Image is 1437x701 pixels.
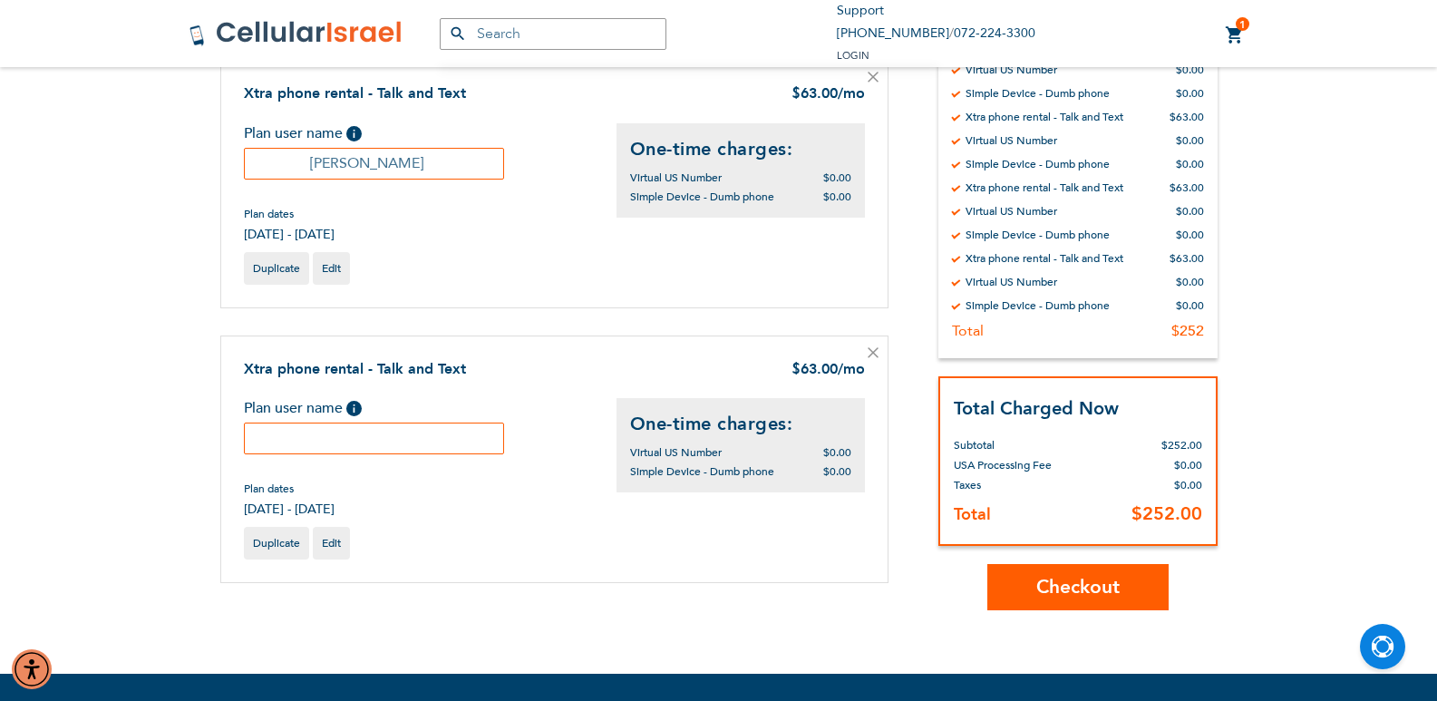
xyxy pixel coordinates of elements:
[954,475,1098,495] th: Taxes
[253,536,300,550] span: Duplicate
[1176,63,1204,77] div: $0.00
[1174,478,1202,492] span: $0.00
[966,133,1057,148] div: Virtual US Number
[966,228,1110,242] div: Simple Device - Dumb phone
[1131,501,1202,526] span: $252.00
[791,84,801,105] span: $
[630,190,774,204] span: Simple Device - Dumb phone
[954,503,991,526] strong: Total
[823,170,851,185] span: $0.00
[837,2,884,19] a: Support
[966,275,1057,289] div: Virtual US Number
[954,24,1035,42] a: 072-224-3300
[1171,322,1204,340] div: $252
[823,190,851,204] span: $0.00
[1176,133,1204,148] div: $0.00
[1176,228,1204,242] div: $0.00
[954,458,1052,472] span: USA Processing Fee
[966,251,1123,266] div: Xtra phone rental - Talk and Text
[244,482,335,496] span: Plan dates
[630,137,851,161] h2: One-time charges:
[837,23,1035,45] li: /
[322,261,341,276] span: Edit
[244,527,309,560] a: Duplicate
[838,83,865,103] span: /mo
[244,207,335,221] span: Plan dates
[630,464,774,479] span: Simple Device - Dumb phone
[244,83,466,103] a: Xtra phone rental - Talk and Text
[1176,157,1204,171] div: $0.00
[313,252,350,285] a: Edit
[966,86,1110,101] div: Simple Device - Dumb phone
[313,527,350,560] a: Edit
[954,396,1119,421] strong: Total Charged Now
[322,536,341,550] span: Edit
[253,261,300,276] span: Duplicate
[966,204,1057,219] div: Virtual US Number
[966,157,1110,171] div: Simple Device - Dumb phone
[244,398,343,418] span: Plan user name
[630,445,722,460] span: Virtual US Number
[966,63,1057,77] div: Virtual US Number
[823,464,851,479] span: $0.00
[837,49,869,63] span: Login
[1174,458,1202,472] span: $0.00
[837,24,949,42] a: [PHONE_NUMBER]
[1176,298,1204,313] div: $0.00
[987,564,1169,610] button: Checkout
[244,252,309,285] a: Duplicate
[12,649,52,689] div: Accessibility Menu
[966,180,1123,195] div: Xtra phone rental - Talk and Text
[952,322,984,340] div: Total
[630,412,851,436] h2: One-time charges:
[1239,17,1246,32] span: 1
[791,83,865,105] div: 63.00
[1161,438,1202,453] span: $252.00
[630,170,722,185] span: Virtual US Number
[244,123,343,143] span: Plan user name
[244,359,466,379] a: Xtra phone rental - Talk and Text
[1170,251,1204,266] div: $63.00
[1170,110,1204,124] div: $63.00
[1176,86,1204,101] div: $0.00
[346,401,362,416] span: Help
[1176,204,1204,219] div: $0.00
[189,20,403,47] img: Cellular Israel
[1176,275,1204,289] div: $0.00
[244,501,335,518] span: [DATE] - [DATE]
[1036,574,1120,600] span: Checkout
[823,445,851,460] span: $0.00
[244,226,335,243] span: [DATE] - [DATE]
[440,18,666,50] input: Search
[346,126,362,141] span: Help
[1170,180,1204,195] div: $63.00
[1225,24,1245,46] a: 1
[791,360,801,381] span: $
[966,298,1110,313] div: Simple Device - Dumb phone
[954,422,1098,455] th: Subtotal
[838,359,865,379] span: /mo
[966,110,1123,124] div: Xtra phone rental - Talk and Text
[791,359,865,381] div: 63.00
